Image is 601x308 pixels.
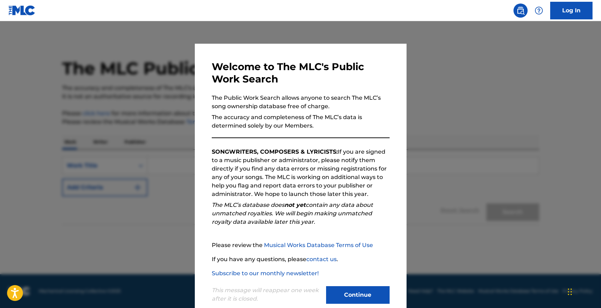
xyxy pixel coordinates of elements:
button: Continue [326,286,390,304]
p: Please review the [212,241,390,250]
p: If you are signed to a music publisher or administrator, please notify them directly if you find ... [212,148,390,198]
a: contact us [306,256,337,263]
strong: not yet [284,202,306,208]
h3: Welcome to The MLC's Public Work Search [212,61,390,85]
p: This message will reappear one week after it is closed. [212,286,322,303]
div: Help [532,4,546,18]
a: Log In [550,2,593,19]
iframe: Resource Center [581,201,601,258]
a: Public Search [513,4,528,18]
p: If you have any questions, please . [212,255,390,264]
div: Drag [568,281,572,302]
img: search [516,6,525,15]
a: Musical Works Database Terms of Use [264,242,373,248]
p: The accuracy and completeness of The MLC’s data is determined solely by our Members. [212,113,390,130]
img: help [535,6,543,15]
iframe: Chat Widget [566,274,601,308]
img: MLC Logo [8,5,36,16]
strong: SONGWRITERS, COMPOSERS & LYRICISTS: [212,148,338,155]
p: The Public Work Search allows anyone to search The MLC’s song ownership database free of charge. [212,94,390,111]
a: Subscribe to our monthly newsletter! [212,270,319,277]
em: The MLC’s database does contain any data about unmatched royalties. We will begin making unmatche... [212,202,373,225]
